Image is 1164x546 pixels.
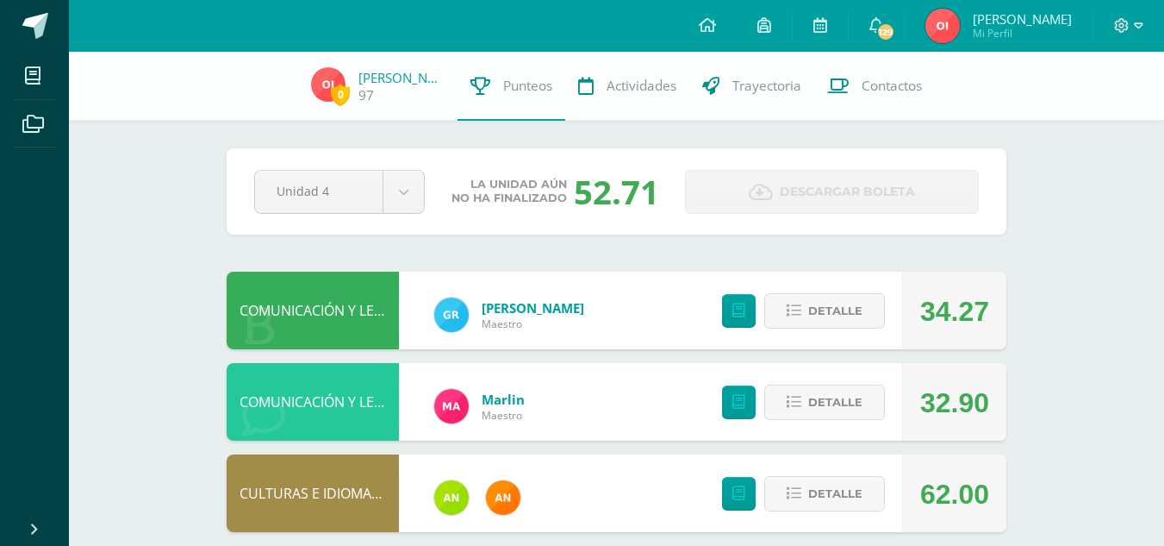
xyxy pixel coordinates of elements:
[434,298,469,332] img: 47e0c6d4bfe68c431262c1f147c89d8f.png
[255,171,424,213] a: Unidad 4
[227,272,399,349] div: COMUNICACIÓN Y LENGUAJE, IDIOMA ESPAÑOL
[689,52,814,121] a: Trayectoria
[503,77,552,95] span: Punteos
[311,67,345,102] img: 7a82d742cecaec27977cc8573ed557d1.png
[732,77,801,95] span: Trayectoria
[451,178,567,205] span: La unidad aún no ha finalizado
[482,317,584,331] span: Maestro
[764,385,885,420] button: Detalle
[482,391,525,408] a: Marlin
[482,299,584,317] a: [PERSON_NAME]
[764,476,885,511] button: Detalle
[574,169,659,214] div: 52.71
[358,69,445,86] a: [PERSON_NAME] Ibaté
[920,364,989,442] div: 32.90
[920,273,989,350] div: 34.27
[814,52,935,121] a: Contactos
[808,386,862,418] span: Detalle
[920,455,989,533] div: 62.00
[331,84,350,105] span: 0
[876,22,895,41] span: 129
[862,77,922,95] span: Contactos
[607,77,676,95] span: Actividades
[277,171,361,211] span: Unidad 4
[925,9,960,43] img: 7a82d742cecaec27977cc8573ed557d1.png
[973,26,1072,41] span: Mi Perfil
[565,52,689,121] a: Actividades
[434,389,469,424] img: ca51be06ee6568e83a4be8f0f0221dfb.png
[973,10,1072,28] span: [PERSON_NAME]
[486,480,520,515] img: fc6731ddebfef4a76f049f6e852e62c4.png
[434,480,469,515] img: 122d7b7bf6a5205df466ed2966025dea.png
[458,52,565,121] a: Punteos
[358,86,374,104] a: 97
[764,293,885,329] button: Detalle
[808,478,862,510] span: Detalle
[780,171,915,213] span: Descargar boleta
[227,455,399,532] div: CULTURAS E IDIOMAS MAYAS, GARÍFUNA O XINCA
[482,408,525,423] span: Maestro
[808,295,862,327] span: Detalle
[227,363,399,441] div: COMUNICACIÓN Y LENGUAJE, IDIOMA EXTRANJERO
